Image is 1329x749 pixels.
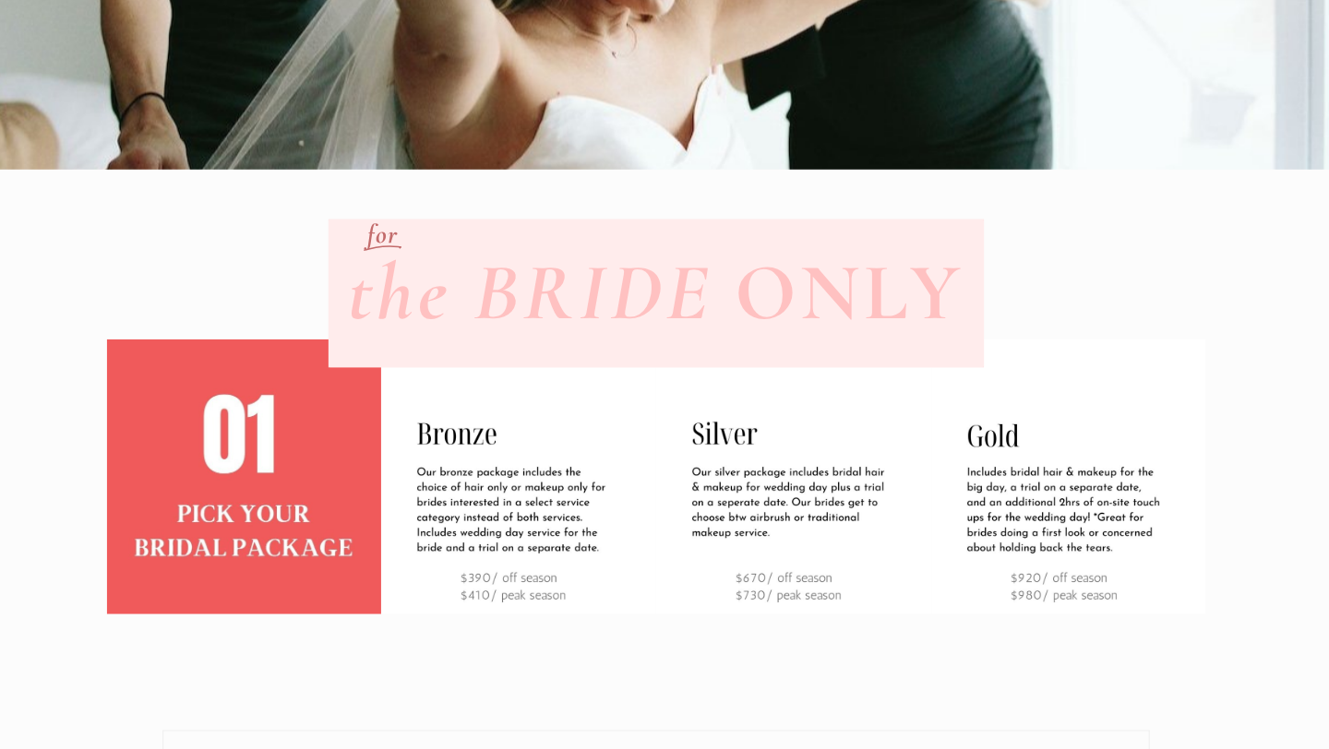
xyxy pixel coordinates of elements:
[739,244,956,337] strong: ONLY
[925,334,1185,594] img: PACKAGES FOR THE BRIDE
[391,220,421,250] em: for
[118,334,433,594] img: bridal%2Bpackage.jpg
[664,334,925,594] img: PACKAGES FOR THE BRIDE
[373,244,717,337] em: the BRIDE
[5,342,41,443] a: Book Us
[404,334,664,594] img: PACKAGES FOR THE BRIDE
